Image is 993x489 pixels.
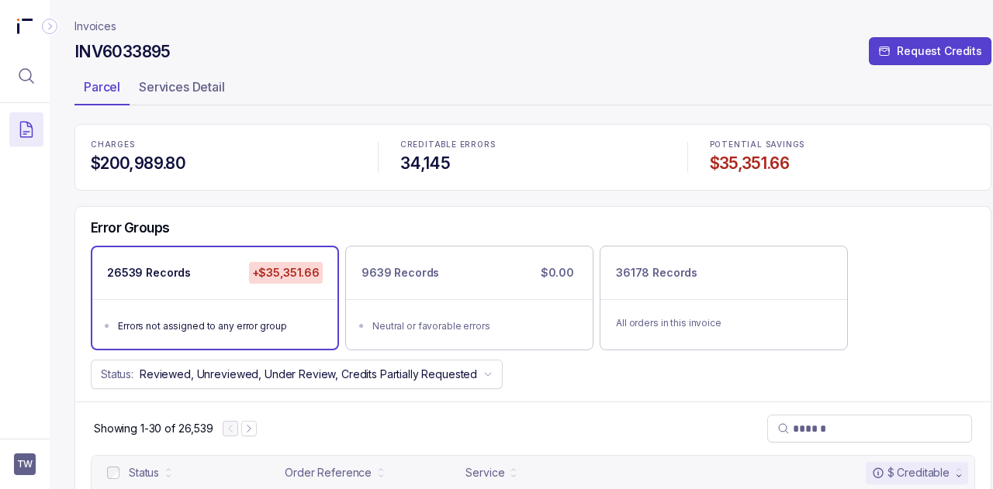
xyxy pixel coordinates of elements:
p: All orders in this invoice [616,315,832,331]
p: 36178 Records [616,265,697,281]
div: Status [129,465,159,480]
ul: Tab Group [74,74,991,105]
p: POTENTIAL SAVINGS [710,140,975,150]
div: Errors not assigned to any error group [118,319,321,334]
p: CREDITABLE ERRORS [400,140,666,150]
nav: breadcrumb [74,19,116,34]
button: Next Page [241,421,257,436]
div: Order Reference [285,465,372,480]
p: 9639 Records [362,265,439,281]
input: checkbox-checkbox [107,467,119,479]
p: Reviewed, Unreviewed, Under Review, Credits Partially Requested [140,367,477,382]
h5: Error Groups [91,219,170,236]
p: +$35,351.66 [249,262,323,284]
p: Showing 1-30 of 26,539 [94,421,213,436]
p: 26539 Records [107,265,191,281]
div: Remaining page entries [94,421,213,436]
button: Status:Reviewed, Unreviewed, Under Review, Credits Partially Requested [91,360,503,389]
h4: 34,145 [400,153,666,174]
p: Status: [101,367,133,382]
p: Services Detail [139,77,225,96]
div: $ Creditable [872,465,950,480]
p: Parcel [84,77,120,96]
h4: INV6033895 [74,41,171,63]
p: $0.00 [538,262,577,284]
button: User initials [14,453,36,475]
a: Invoices [74,19,116,34]
p: Request Credits [897,43,982,59]
li: Tab Parcel [74,74,130,105]
div: Collapse Icon [40,17,59,36]
button: Menu Icon Button MagnifyingGlassIcon [9,59,43,93]
h4: $35,351.66 [710,153,975,174]
h4: $200,989.80 [91,153,356,174]
li: Tab Services Detail [130,74,234,105]
div: Service [465,465,504,480]
button: Menu Icon Button DocumentTextIcon [9,112,43,146]
p: CHARGES [91,140,356,150]
button: Request Credits [869,37,991,65]
div: Neutral or favorable errors [372,319,576,334]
